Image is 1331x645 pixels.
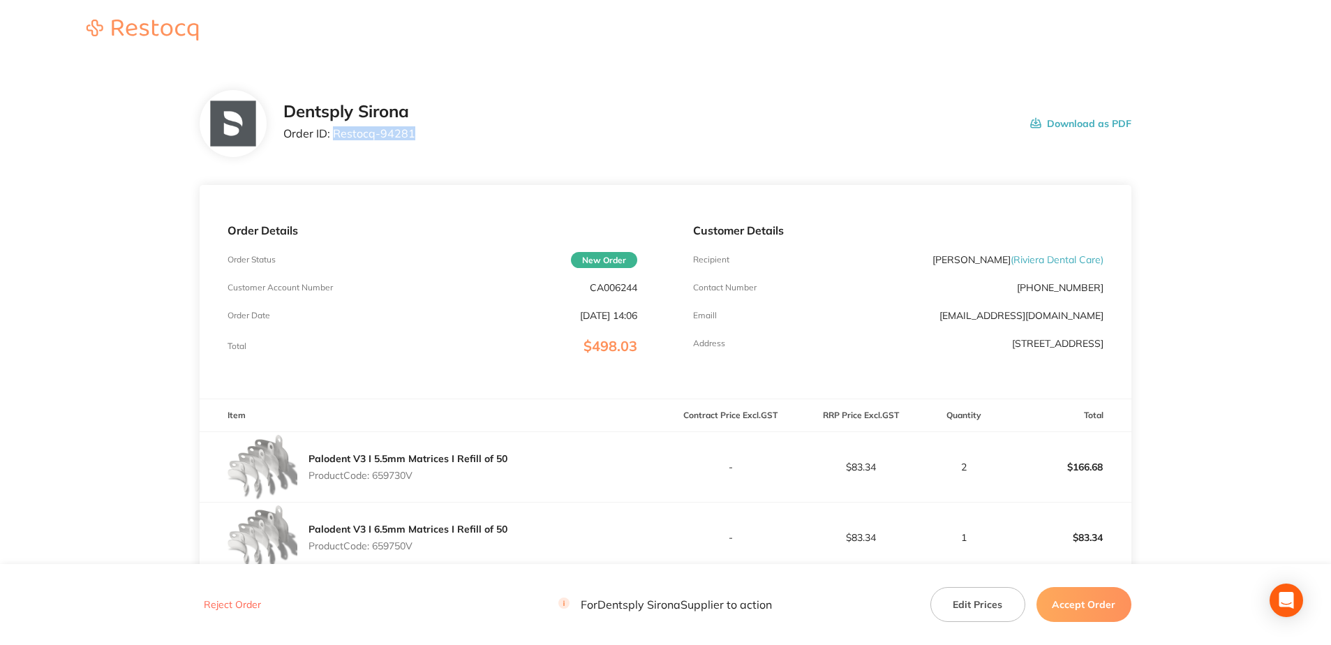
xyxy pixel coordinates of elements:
img: Restocq logo [73,20,212,40]
a: Palodent V3 I 6.5mm Matrices I Refill of 50 [308,523,507,535]
p: Order Date [228,311,270,320]
p: Product Code: 659750V [308,540,507,551]
p: Total [228,341,246,351]
p: $83.34 [1002,521,1131,554]
button: Reject Order [200,599,265,611]
p: [STREET_ADDRESS] [1012,338,1103,349]
button: Edit Prices [930,587,1025,622]
a: Palodent V3 I 5.5mm Matrices I Refill of 50 [308,452,507,465]
th: Contract Price Excl. GST [665,399,796,432]
p: Emaill [693,311,717,320]
p: Customer Details [693,224,1103,237]
th: RRP Price Excl. GST [796,399,926,432]
span: New Order [571,252,637,268]
p: 1 [927,532,1000,543]
p: - [666,461,795,473]
h2: Dentsply Sirona [283,102,415,121]
p: [PHONE_NUMBER] [1017,282,1103,293]
p: Order ID: Restocq- 94281 [283,127,415,140]
p: For Dentsply Sirona Supplier to action [558,598,772,611]
span: ( Riviera Dental Care ) [1011,253,1103,266]
p: $166.68 [1002,450,1131,484]
p: Order Details [228,224,637,237]
button: Download as PDF [1030,102,1131,145]
p: Customer Account Number [228,283,333,292]
img: eGl6YjNjZQ [228,432,297,502]
p: Order Status [228,255,276,265]
a: [EMAIL_ADDRESS][DOMAIN_NAME] [939,309,1103,322]
p: $83.34 [796,532,925,543]
p: CA006244 [590,282,637,293]
div: Open Intercom Messenger [1270,584,1303,617]
p: - [666,532,795,543]
img: YW03ZGVzbA [228,503,297,572]
span: $498.03 [583,337,637,355]
a: Restocq logo [73,20,212,43]
th: Item [200,399,665,432]
p: Address [693,339,725,348]
p: [DATE] 14:06 [580,310,637,321]
img: NTllNzd2NQ [210,101,255,147]
p: Contact Number [693,283,757,292]
th: Total [1001,399,1131,432]
p: [PERSON_NAME] [932,254,1103,265]
p: 2 [927,461,1000,473]
p: Product Code: 659730V [308,470,507,481]
p: Recipient [693,255,729,265]
th: Quantity [926,399,1001,432]
button: Accept Order [1036,587,1131,622]
p: $83.34 [796,461,925,473]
